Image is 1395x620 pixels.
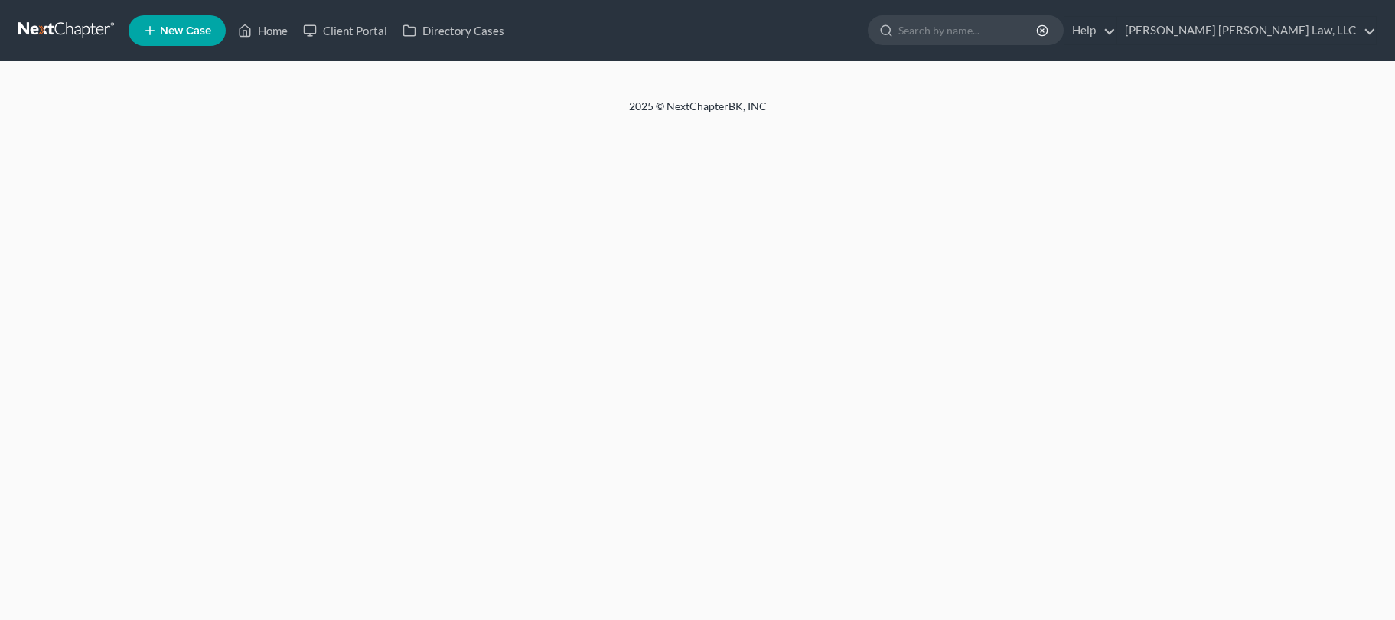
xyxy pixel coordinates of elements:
div: 2025 © NextChapterBK, INC [262,99,1134,126]
a: Directory Cases [395,17,512,44]
a: Help [1064,17,1116,44]
span: New Case [160,25,211,37]
input: Search by name... [898,16,1038,44]
a: Client Portal [295,17,395,44]
a: [PERSON_NAME] [PERSON_NAME] Law, LLC [1117,17,1376,44]
a: Home [230,17,295,44]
